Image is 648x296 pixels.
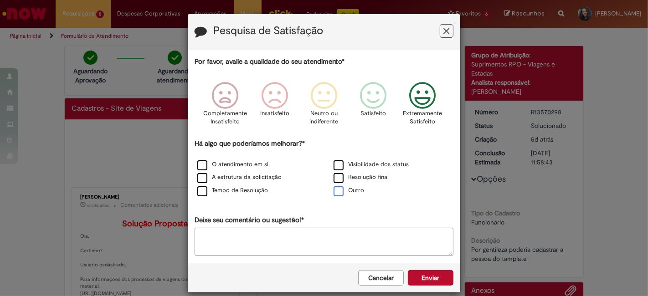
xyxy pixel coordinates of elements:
[197,186,268,195] label: Tempo de Resolução
[204,109,247,126] p: Completamente Insatisfeito
[334,160,409,169] label: Visibilidade dos status
[195,139,453,198] div: Há algo que poderíamos melhorar?*
[195,57,345,66] label: Por favor, avalie a qualidade do seu atendimento*
[403,109,442,126] p: Extremamente Satisfeito
[308,109,340,126] p: Neutro ou indiferente
[360,109,386,118] p: Satisfeito
[260,109,289,118] p: Insatisfeito
[252,75,298,138] div: Insatisfeito
[197,160,268,169] label: O atendimento em si
[213,25,323,37] label: Pesquisa de Satisfação
[301,75,347,138] div: Neutro ou indiferente
[358,270,404,286] button: Cancelar
[334,173,389,182] label: Resolução final
[334,186,364,195] label: Outro
[350,75,396,138] div: Satisfeito
[197,173,282,182] label: A estrutura da solicitação
[202,75,248,138] div: Completamente Insatisfeito
[408,270,453,286] button: Enviar
[399,75,446,138] div: Extremamente Satisfeito
[195,215,304,225] label: Deixe seu comentário ou sugestão!*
